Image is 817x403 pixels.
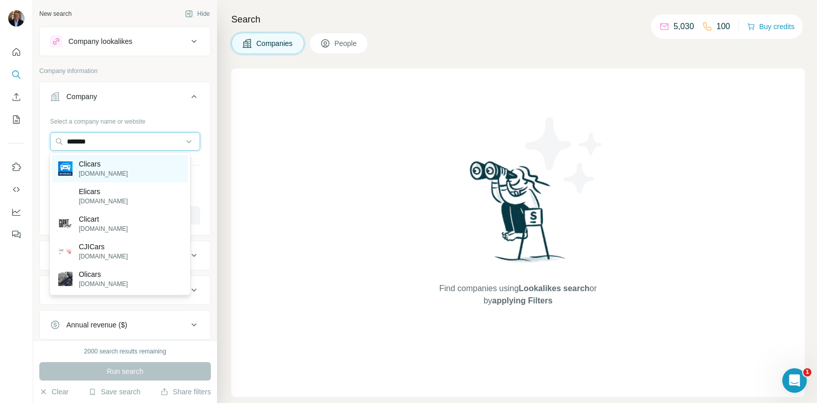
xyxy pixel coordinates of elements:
button: Quick start [8,43,25,61]
p: Clicart [79,214,128,224]
p: [DOMAIN_NAME] [79,252,128,261]
h4: Search [231,12,805,27]
p: Elicars [79,186,128,197]
button: Company [40,84,210,113]
span: applying Filters [492,296,552,305]
p: Company information [39,66,211,76]
button: Enrich CSV [8,88,25,106]
img: Clicars [58,161,73,176]
button: Use Surfe on LinkedIn [8,158,25,176]
button: Annual revenue ($) [40,313,210,337]
p: Clicars [79,159,128,169]
img: Surfe Illustration - Woman searching with binoculars [465,158,571,272]
img: Elicars [58,193,73,199]
iframe: Intercom live chat [782,368,807,393]
img: Olicars [58,272,73,286]
p: [DOMAIN_NAME] [79,224,128,233]
img: CJICars [58,248,73,255]
div: New search [39,9,71,18]
button: Use Surfe API [8,180,25,199]
span: Companies [256,38,294,49]
img: Surfe Illustration - Stars [518,109,610,201]
button: Company lookalikes [40,29,210,54]
button: Hide [178,6,217,21]
img: Clicart [58,219,73,229]
div: Select a company name or website [50,113,200,126]
p: [DOMAIN_NAME] [79,279,128,289]
button: My lists [8,110,25,129]
span: People [334,38,358,49]
button: Clear [39,387,68,397]
button: Feedback [8,225,25,244]
span: 1 [803,368,811,376]
p: Olicars [79,269,128,279]
p: 5,030 [674,20,694,33]
button: Search [8,65,25,84]
button: Buy credits [747,19,795,34]
button: Industry [40,243,210,268]
img: Avatar [8,10,25,27]
div: 2000 search results remaining [84,347,166,356]
p: [DOMAIN_NAME] [79,197,128,206]
button: Share filters [160,387,211,397]
button: Save search [88,387,140,397]
p: 100 [716,20,730,33]
div: Company lookalikes [68,36,132,46]
span: Lookalikes search [519,284,590,293]
p: CJICars [79,242,128,252]
button: HQ location [40,278,210,302]
p: [DOMAIN_NAME] [79,169,128,178]
div: Company [66,91,97,102]
div: Annual revenue ($) [66,320,127,330]
button: Dashboard [8,203,25,221]
span: Find companies using or by [436,282,599,307]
